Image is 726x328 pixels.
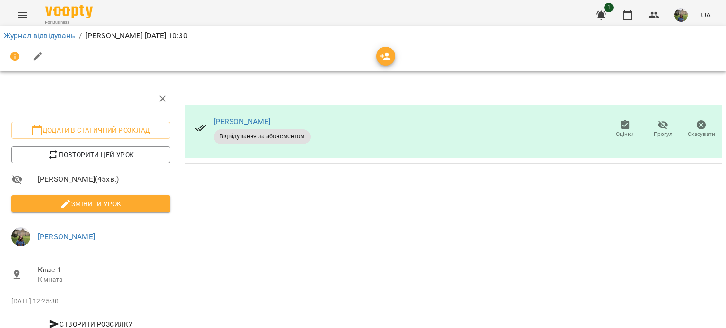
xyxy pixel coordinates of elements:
[11,122,170,139] button: Додати в статичний розклад
[682,116,720,143] button: Скасувати
[604,3,614,12] span: 1
[38,275,170,285] p: Кімната
[654,130,673,138] span: Прогул
[606,116,644,143] button: Оцінки
[11,4,34,26] button: Menu
[674,8,688,22] img: f01d4343db5c932fedd74e1c54090270.jpg
[214,132,311,141] span: Відвідування за абонементом
[86,30,188,42] p: [PERSON_NAME] [DATE] 10:30
[688,130,715,138] span: Скасувати
[38,232,95,241] a: [PERSON_NAME]
[79,30,82,42] li: /
[45,19,93,25] span: For Business
[19,198,163,210] span: Змінити урок
[214,117,271,126] a: [PERSON_NAME]
[11,227,30,246] img: f01d4343db5c932fedd74e1c54090270.jpg
[19,125,163,136] span: Додати в статичний розклад
[11,146,170,163] button: Повторити цей урок
[697,6,715,24] button: UA
[45,5,93,18] img: Voopty Logo
[4,30,722,42] nav: breadcrumb
[19,149,163,160] span: Повторити цей урок
[644,116,683,143] button: Прогул
[4,31,75,40] a: Журнал відвідувань
[616,130,634,138] span: Оцінки
[11,297,170,306] p: [DATE] 12:25:30
[11,195,170,212] button: Змінити урок
[701,10,711,20] span: UA
[38,264,170,276] span: Клас 1
[38,174,170,185] span: [PERSON_NAME] ( 45 хв. )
